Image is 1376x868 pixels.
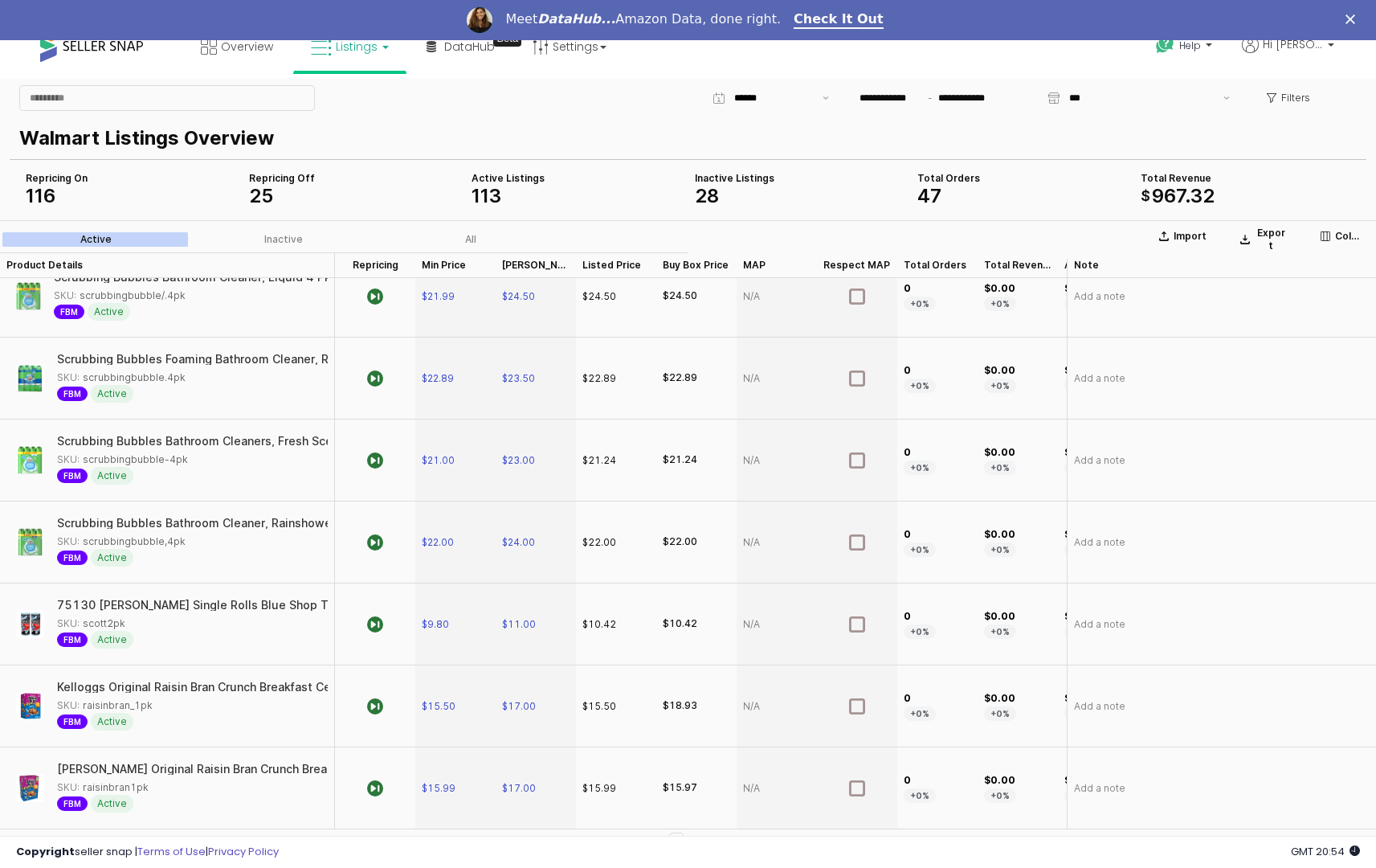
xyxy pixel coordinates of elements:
span: $0.00 [984,612,1016,627]
button: Show suggestions [816,7,835,31]
div: raisinbran_1pk [57,620,153,634]
div: scrubbingbubble.4pk [57,292,186,306]
button: Show suggestions [1217,7,1236,31]
p: Import [1174,151,1207,164]
span: $15.99 [422,703,455,716]
div: Close [1345,14,1362,24]
span: $ [1141,110,1150,125]
span: Overview [221,39,273,55]
p: Columns [1335,151,1362,164]
span: Buy Box Price [663,180,729,193]
span: Add a note [1074,539,1125,552]
button: Filters [1260,6,1317,32]
div: scrubbingbubble,4pk [57,456,186,470]
span: 967 [1152,105,1185,129]
p: Walmart Listings Overview [19,45,1350,74]
span: . [1185,105,1190,129]
div: $24.50 [582,211,616,225]
span: 28 [695,108,719,127]
div: Previous Period: $0.00 (+0%) [1064,285,1096,314]
span: $0.00 [984,203,1016,217]
span: 0 [904,203,936,217]
div: +0% [984,382,1016,396]
div: $22.00 [663,457,697,470]
span: Active [88,224,130,242]
img: Kellogg's Original Raisin Bran Crunch Breakfast Cereal (42 oz.) [16,695,44,723]
a: Listings [299,23,401,71]
div: raisinbran1pk [57,702,149,716]
div: Previous Period: $0.00 (+0%) [1064,448,1096,478]
div: Previous Period: $0.00 (+0%) [984,448,1016,478]
div: +0% [1064,218,1096,232]
span: Note [1074,180,1099,193]
span: SKU: [57,702,80,716]
span: 113 [472,108,501,127]
div: Previous Period: $0.00 (+0%) [984,285,1016,314]
span: [PERSON_NAME] [502,180,570,193]
span: Active [91,716,133,734]
button: Next page [710,754,729,773]
div: +0% [1064,546,1096,560]
label: All [378,154,565,168]
span: Repricing [353,180,398,193]
span: SKU: [57,374,80,388]
div: $10.42 [663,538,697,552]
i: Get Help [1155,35,1175,55]
label: Inactive [190,154,377,168]
span: $24.50 [502,211,535,224]
span: $0.00 [1064,366,1096,381]
span: 32 [1190,105,1215,129]
div: Previous Period: $0.00 (+0%) [984,203,1016,232]
div: Active [80,155,112,166]
span: $9.80 [422,539,449,552]
div: +0% [984,464,1016,478]
span: SKU: [57,456,80,470]
div: +0% [904,300,936,314]
div: $22.89 [663,293,697,306]
span: 0 [904,366,936,381]
span: $0.00 [1064,448,1096,463]
span: Add a note [1074,457,1125,470]
div: scrubbingbubble-4pk [57,374,188,388]
span: Active [91,634,133,652]
span: $23.00 [502,375,535,388]
img: Scrubbing Bubbles Bathroom Cleaners, Fresh Scent, 25 Fluid Ounce, 4 Count [16,367,44,395]
div: Scrubbing Bubbles Bathroom Cleaner, Rainshower, 4 ct., 100 oz. [57,439,415,450]
div: +0% [904,218,936,232]
div: $18.93 [663,620,697,634]
a: Hi [PERSON_NAME] [1242,36,1334,72]
span: DataHub [444,39,495,55]
span: $22.89 [422,293,454,306]
span: 28 [695,105,719,129]
span: Min Price [422,180,466,193]
div: Scrubbing Bubbles Bathroom Cleaners, Fresh Scent, 25 Fluid Ounce, 4 Count [57,357,487,368]
span: 113 [472,105,501,129]
img: Scrubbing Bubbles Bathroom Cleaner, Rainshower, 4 ct., 100 oz. [16,449,44,477]
span: Total Revenue [984,180,1051,193]
div: Previous Period: 0 (+0%) [904,203,936,232]
a: Terms of Use [137,844,206,859]
span: Help [1179,39,1201,52]
span: Listed Price [582,180,641,193]
span: FBM [57,554,88,568]
div: +0% [904,464,936,478]
div: Meet Amazon Data, done right. [505,11,781,27]
button: Export [1233,145,1294,177]
img: Kelloggs Original Raisin Bran Crunch Breakfast Cereal (42 Oz.) [16,613,44,641]
div: Previous Period: 0 (+0%) [904,612,936,642]
span: Active [91,306,133,324]
div: +0% [984,710,1016,724]
button: Columns [1313,145,1370,170]
span: $11.00 [502,539,536,552]
div: $21.24 [582,375,616,389]
span: Hi [PERSON_NAME] [1263,36,1323,52]
div: +0% [984,218,1016,232]
img: Scrubbing Bubbles Foaming Bathroom Cleaner, Rainshower - 25 Ounce - 4 Pack [16,285,44,313]
div: $24.50 [663,211,697,224]
a: Settings [521,23,619,71]
span: SKU: [54,210,76,224]
span: 0 [904,612,936,627]
span: 2025-09-15 20:54 GMT [1291,844,1360,859]
span: FBM [57,718,88,732]
span: Product Details [6,180,83,193]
